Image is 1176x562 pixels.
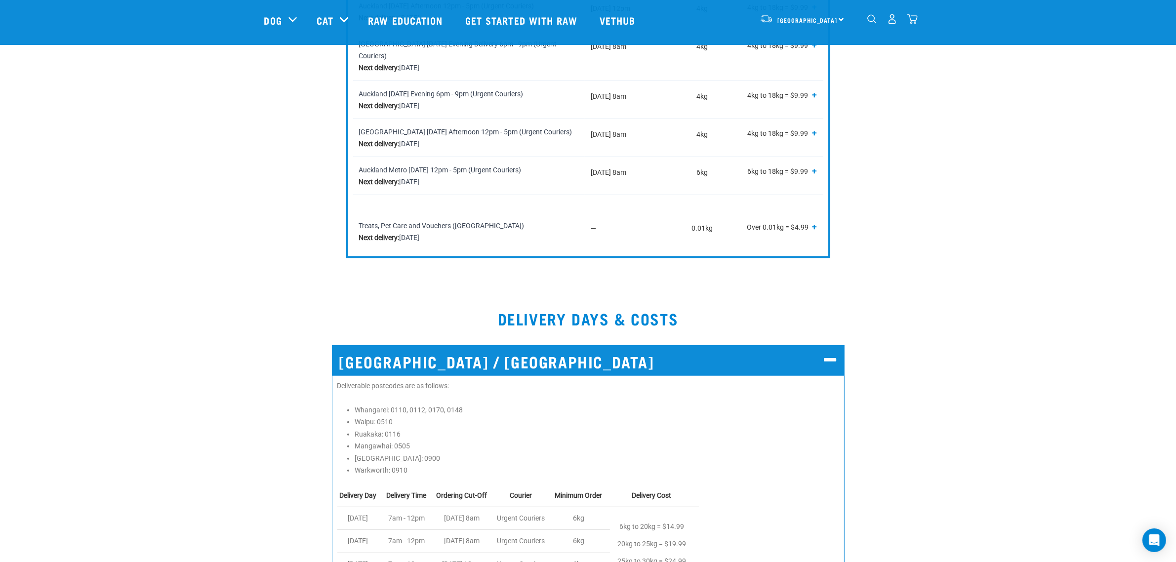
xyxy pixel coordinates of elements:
[1142,528,1166,552] div: Open Intercom Messenger
[812,223,817,231] button: Show all tiers
[264,13,282,28] a: Dog
[358,0,455,40] a: Raw Education
[337,507,384,530] td: [DATE]
[590,0,648,40] a: Vethub
[585,195,667,250] td: —
[359,126,579,150] div: [GEOGRAPHIC_DATA] [DATE] Afternoon 12pm - 5pm (Urgent Couriers) [DATE]
[359,220,579,243] div: Treats, Pet Care and Vouchers ([GEOGRAPHIC_DATA]) [DATE]
[743,220,817,237] p: Over 0.01kg = $4.99
[812,167,817,175] button: Show all tiers
[585,157,667,195] td: [DATE] 8am
[778,18,838,22] span: [GEOGRAPHIC_DATA]
[585,31,667,80] td: [DATE] 8am
[355,429,839,440] li: Ruakaka: 0116
[743,88,817,105] p: 4kg to 18kg = $9.99 18kg to 36kg = $14.99 36kg to 54kg = $19.99 54kg to 72kg = $24.99 Over 72kg =...
[340,491,377,499] strong: Delivery Day
[555,491,603,499] strong: Minimum Order
[666,157,737,195] td: 6kg
[437,491,487,499] strong: Ordering Cut-Off
[359,88,579,112] div: Auckland [DATE] Evening 6pm - 9pm (Urgent Couriers) [DATE]
[585,80,667,119] td: [DATE] 8am
[495,530,553,553] td: Urgent Couriers
[812,222,817,232] span: +
[337,530,384,553] td: [DATE]
[585,119,667,157] td: [DATE] 8am
[743,164,817,181] p: 6kg to 18kg = $9.99 18kg to 36kg = $14.99 36kg to 54kg = $19.99 54kg to 72kg = $24.99 Over 72kg =...
[384,530,434,553] td: 7am - 12pm
[812,91,817,99] button: Show all tiers
[359,164,579,188] div: Auckland Metro [DATE] 12pm - 5pm (Urgent Couriers) [DATE]
[355,441,839,451] li: Mangawhai: 0505
[553,530,610,553] td: 6kg
[355,417,839,427] li: Waipu: 0510
[359,234,400,241] strong: Next delivery:
[384,507,434,530] td: 7am - 12pm
[907,14,918,24] img: home-icon@2x.png
[510,491,532,499] strong: Courier
[359,38,579,74] div: [GEOGRAPHIC_DATA] [DATE] Evening Delivery 6pm - 9pm (Urgent Couriers) [DATE]
[666,119,737,157] td: 4kg
[632,491,672,499] strong: Delivery Cost
[359,64,400,72] strong: Next delivery:
[743,126,817,143] p: 4kg to 18kg = $9.99 18kg to 36kg = $14.99 36kg to 54kg = $19.99 54kg to 72kg = $24.99 Over 72kg =...
[553,507,610,530] td: 6kg
[70,310,1107,327] h2: DELIVERY DAYS & COSTS
[434,507,495,530] td: [DATE] 8am
[812,166,817,176] span: +
[760,14,773,23] img: van-moving.png
[359,102,400,110] strong: Next delivery:
[812,90,817,100] span: +
[317,13,333,28] a: Cat
[359,178,400,186] strong: Next delivery:
[337,381,839,391] p: Deliverable postcodes are as follows:
[887,14,897,24] img: user.png
[355,453,839,464] li: [GEOGRAPHIC_DATA]: 0900
[455,0,590,40] a: Get started with Raw
[359,140,400,148] strong: Next delivery:
[666,195,737,250] td: 0.01kg
[812,40,817,50] span: +
[387,491,427,499] strong: Delivery Time
[867,14,877,24] img: home-icon-1@2x.png
[812,41,817,49] button: Show all tiers
[355,405,839,415] li: Whangarei: 0110, 0112, 0170, 0148
[666,80,737,119] td: 4kg
[495,507,553,530] td: Urgent Couriers
[332,345,845,375] h2: [GEOGRAPHIC_DATA] / [GEOGRAPHIC_DATA]
[743,38,817,55] p: 4kg to 18kg = $9.99 18kg to 36kg = $14.99 36kg to 54kg = $19.99 54kg to 72kg = $24.99 Over 72kg =...
[666,31,737,80] td: 4kg
[434,530,495,553] td: [DATE] 8am
[355,465,839,476] li: Warkworth: 0910
[812,128,817,138] span: +
[812,129,817,137] button: Show all tiers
